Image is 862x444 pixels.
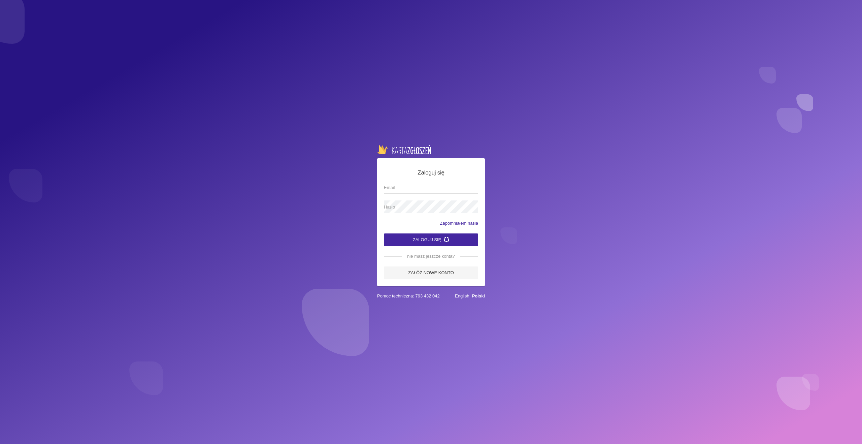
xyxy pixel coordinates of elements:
[440,220,478,227] a: Zapomniałem hasła
[384,233,478,246] button: Zaloguj się
[377,293,440,299] span: Pomoc techniczna: 793 432 042
[384,200,478,213] input: Hasło
[384,266,478,279] a: Załóż nowe konto
[384,204,471,211] span: Hasło
[402,253,460,260] span: nie masz jeszcze konta?
[455,293,469,298] a: English
[384,168,478,177] h5: Zaloguj się
[384,181,478,194] input: Email
[377,145,431,154] img: logo-karta.png
[384,184,471,191] span: Email
[472,293,485,298] a: Polski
